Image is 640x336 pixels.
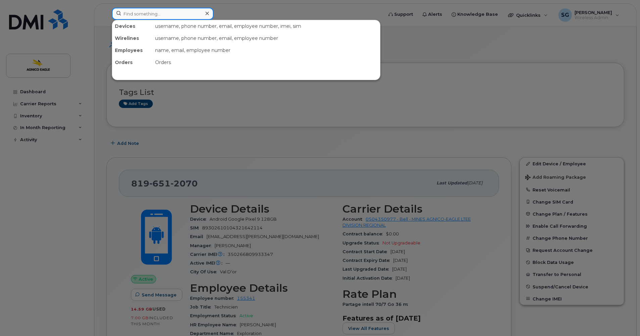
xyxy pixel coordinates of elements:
div: Wirelines [112,32,152,44]
div: Orders [152,56,380,68]
div: Orders [112,56,152,68]
div: Devices [112,20,152,32]
div: username, phone number, email, employee number, imei, sim [152,20,380,32]
div: name, email, employee number [152,44,380,56]
div: Employees [112,44,152,56]
div: username, phone number, email, employee number [152,32,380,44]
